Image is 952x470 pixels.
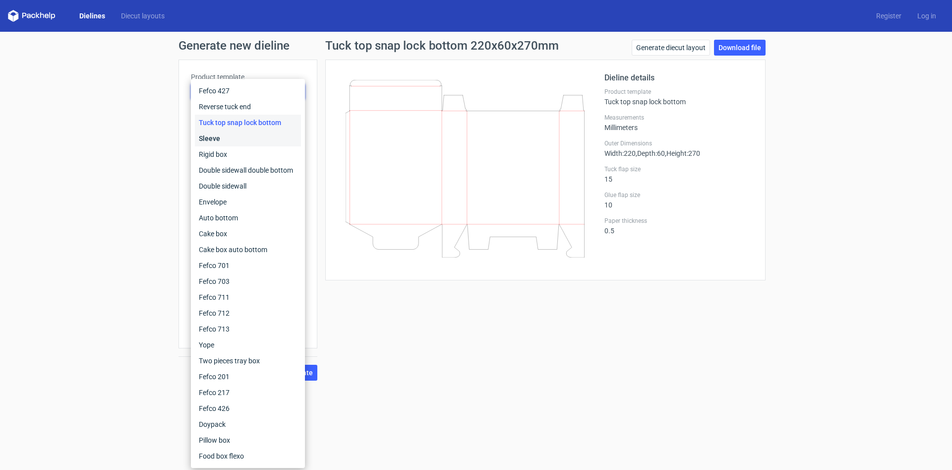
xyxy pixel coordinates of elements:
[195,226,301,242] div: Cake box
[604,165,753,183] div: 15
[604,191,753,199] label: Glue flap size
[195,99,301,115] div: Reverse tuck end
[195,369,301,385] div: Fefco 201
[604,191,753,209] div: 10
[632,40,710,56] a: Generate diecut layout
[195,115,301,131] div: Tuck top snap lock bottom
[604,72,753,84] h2: Dieline details
[195,321,301,337] div: Fefco 713
[195,385,301,401] div: Fefco 217
[604,88,753,96] label: Product template
[195,448,301,464] div: Food box flexo
[195,353,301,369] div: Two pieces tray box
[604,139,753,147] label: Outer Dimensions
[195,194,301,210] div: Envelope
[604,88,753,106] div: Tuck top snap lock bottom
[113,11,173,21] a: Diecut layouts
[909,11,944,21] a: Log in
[195,83,301,99] div: Fefco 427
[604,217,753,225] label: Paper thickness
[195,337,301,353] div: Yope
[71,11,113,21] a: Dielines
[195,178,301,194] div: Double sidewall
[665,149,700,157] span: , Height : 270
[195,416,301,432] div: Doypack
[195,146,301,162] div: Rigid box
[178,40,773,52] h1: Generate new dieline
[195,273,301,289] div: Fefco 703
[195,258,301,273] div: Fefco 701
[604,114,753,122] label: Measurements
[195,242,301,258] div: Cake box auto bottom
[604,149,636,157] span: Width : 220
[195,162,301,178] div: Double sidewall double bottom
[195,401,301,416] div: Fefco 426
[195,305,301,321] div: Fefco 712
[604,165,753,173] label: Tuck flap size
[604,217,753,235] div: 0.5
[325,40,559,52] h1: Tuck top snap lock bottom 220x60x270mm
[195,289,301,305] div: Fefco 711
[195,432,301,448] div: Pillow box
[714,40,766,56] a: Download file
[195,210,301,226] div: Auto bottom
[604,114,753,132] div: Millimeters
[191,72,305,82] label: Product template
[195,131,301,146] div: Sleeve
[636,149,665,157] span: , Depth : 60
[868,11,909,21] a: Register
